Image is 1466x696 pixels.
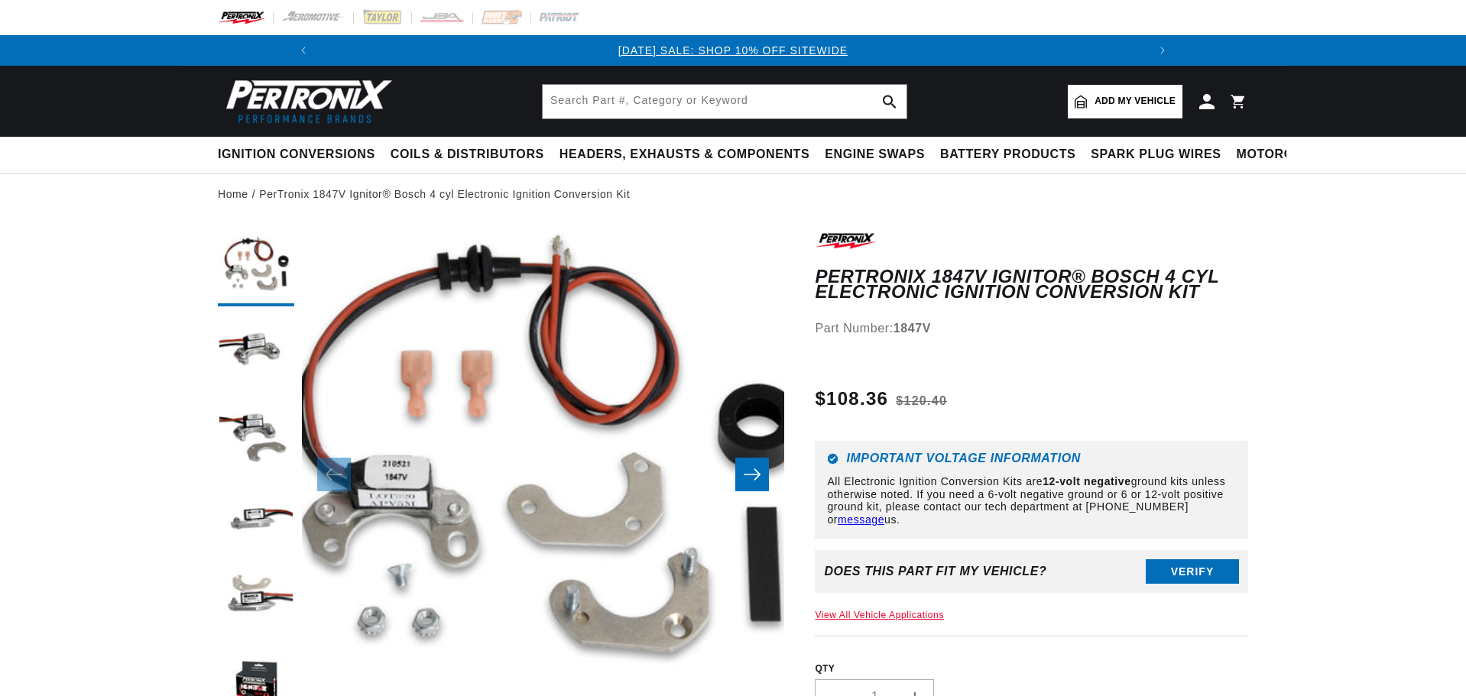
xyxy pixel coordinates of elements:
[218,314,294,390] button: Load image 2 in gallery view
[180,35,1286,66] slideshow-component: Translation missing: en.sections.announcements.announcement_bar
[319,42,1148,59] div: Announcement
[543,85,907,118] input: Search Part #, Category or Keyword
[873,85,907,118] button: search button
[218,147,375,163] span: Ignition Conversions
[1095,94,1176,108] span: Add my vehicle
[218,566,294,643] button: Load image 5 in gallery view
[552,137,817,173] summary: Headers, Exhausts & Components
[1043,475,1130,487] strong: 12-volt negative
[815,269,1248,300] h1: PerTronix 1847V Ignitor® Bosch 4 cyl Electronic Ignition Conversion Kit
[1083,137,1228,173] summary: Spark Plug Wires
[827,475,1236,526] p: All Electronic Ignition Conversion Kits are ground kits unless otherwise noted. If you need a 6-v...
[559,147,809,163] span: Headers, Exhausts & Components
[218,230,294,306] button: Load image 1 in gallery view
[218,75,394,128] img: Pertronix
[1237,147,1328,163] span: Motorcycle
[1229,137,1335,173] summary: Motorcycle
[815,610,944,620] a: View All Vehicle Applications
[317,458,351,491] button: Slide left
[817,137,932,173] summary: Engine Swaps
[288,35,319,66] button: Translation missing: en.sections.announcements.previous_announcement
[383,137,552,173] summary: Coils & Distributors
[827,453,1236,465] h6: Important Voltage Information
[940,147,1075,163] span: Battery Products
[218,186,248,202] a: Home
[815,385,888,413] span: $108.36
[319,42,1148,59] div: 1 of 3
[932,137,1083,173] summary: Battery Products
[815,319,1248,338] div: Part Number:
[391,147,544,163] span: Coils & Distributors
[825,147,925,163] span: Engine Swaps
[218,398,294,474] button: Load image 3 in gallery view
[259,186,630,202] a: PerTronix 1847V Ignitor® Bosch 4 cyl Electronic Ignition Conversion Kit
[1068,85,1182,118] a: Add my vehicle
[218,482,294,558] button: Load image 4 in gallery view
[1146,559,1239,584] button: Verify
[735,458,769,491] button: Slide right
[815,662,1248,675] label: QTY
[618,44,848,57] a: [DATE] SALE: SHOP 10% OFF SITEWIDE
[894,322,931,335] strong: 1847V
[896,392,947,410] s: $120.40
[824,565,1046,578] div: Does This part fit My vehicle?
[1147,35,1178,66] button: Translation missing: en.sections.announcements.next_announcement
[218,137,383,173] summary: Ignition Conversions
[838,513,884,526] a: message
[1091,147,1221,163] span: Spark Plug Wires
[218,186,1248,202] nav: breadcrumbs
